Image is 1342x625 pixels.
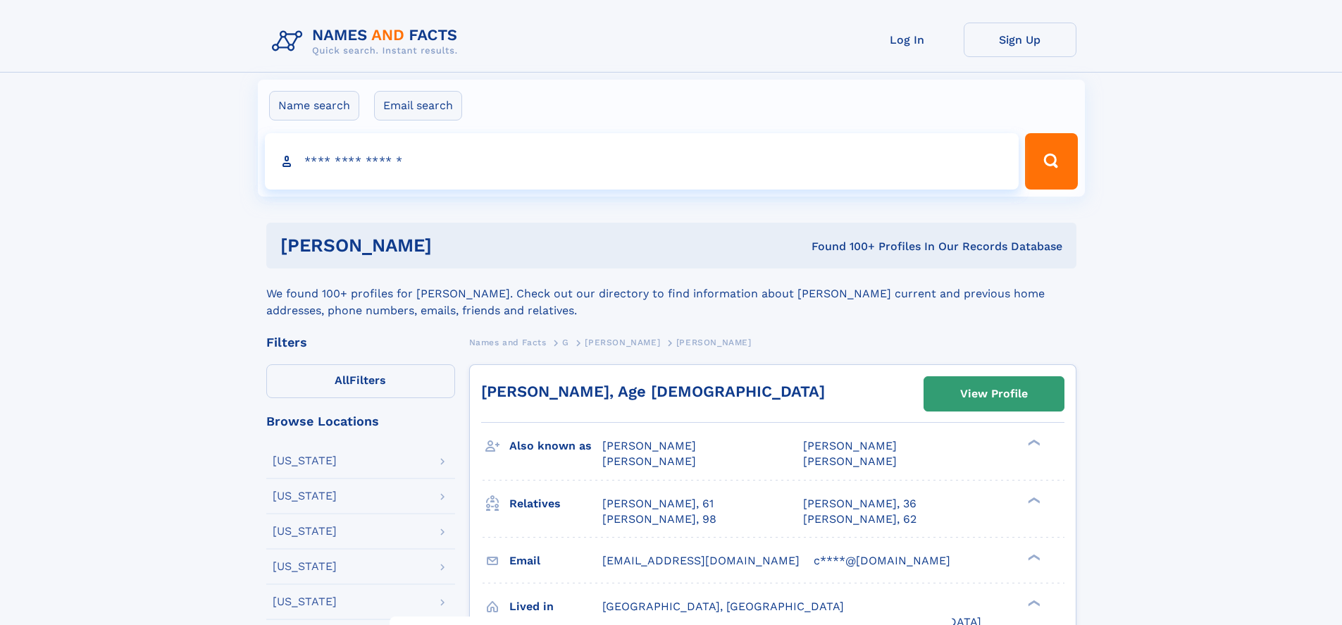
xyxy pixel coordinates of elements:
[266,23,469,61] img: Logo Names and Facts
[335,373,349,387] span: All
[960,378,1028,410] div: View Profile
[273,526,337,537] div: [US_STATE]
[266,364,455,398] label: Filters
[803,496,917,512] a: [PERSON_NAME], 36
[602,439,696,452] span: [PERSON_NAME]
[562,333,569,351] a: G
[509,549,602,573] h3: Email
[602,454,696,468] span: [PERSON_NAME]
[851,23,964,57] a: Log In
[374,91,462,120] label: Email search
[1024,438,1041,447] div: ❯
[803,439,897,452] span: [PERSON_NAME]
[1024,495,1041,505] div: ❯
[265,133,1019,190] input: search input
[1024,552,1041,562] div: ❯
[273,455,337,466] div: [US_STATE]
[585,338,660,347] span: [PERSON_NAME]
[562,338,569,347] span: G
[676,338,752,347] span: [PERSON_NAME]
[266,268,1076,319] div: We found 100+ profiles for [PERSON_NAME]. Check out our directory to find information about [PERS...
[602,512,716,527] a: [PERSON_NAME], 98
[1024,598,1041,607] div: ❯
[266,415,455,428] div: Browse Locations
[602,600,844,613] span: [GEOGRAPHIC_DATA], [GEOGRAPHIC_DATA]
[266,336,455,349] div: Filters
[269,91,359,120] label: Name search
[469,333,547,351] a: Names and Facts
[273,490,337,502] div: [US_STATE]
[273,596,337,607] div: [US_STATE]
[509,434,602,458] h3: Also known as
[602,554,800,567] span: [EMAIL_ADDRESS][DOMAIN_NAME]
[273,561,337,572] div: [US_STATE]
[803,512,917,527] a: [PERSON_NAME], 62
[585,333,660,351] a: [PERSON_NAME]
[621,239,1062,254] div: Found 100+ Profiles In Our Records Database
[481,383,825,400] a: [PERSON_NAME], Age [DEMOGRAPHIC_DATA]
[803,454,897,468] span: [PERSON_NAME]
[1025,133,1077,190] button: Search Button
[602,496,714,512] a: [PERSON_NAME], 61
[509,595,602,619] h3: Lived in
[924,377,1064,411] a: View Profile
[964,23,1076,57] a: Sign Up
[509,492,602,516] h3: Relatives
[280,237,622,254] h1: [PERSON_NAME]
